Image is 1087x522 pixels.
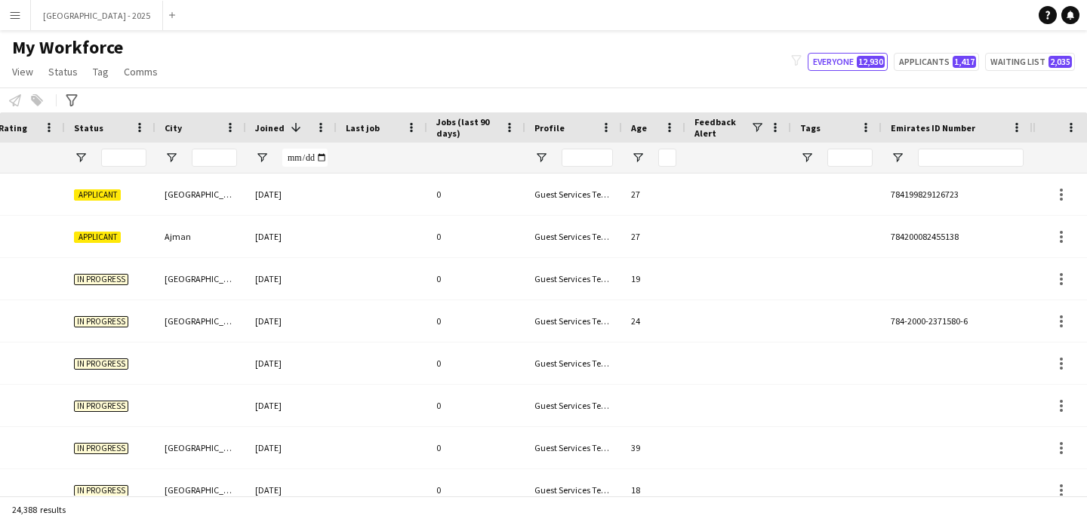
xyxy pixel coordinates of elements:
span: 1,417 [953,56,976,68]
span: Feedback Alert [694,116,750,139]
span: 12,930 [857,56,885,68]
span: View [12,65,33,78]
div: Guest Services Team [525,300,622,342]
div: [DATE] [246,173,337,215]
div: 18 [622,469,685,511]
button: Open Filter Menu [631,151,645,164]
input: Profile Filter Input [562,149,613,167]
div: 0 [427,385,525,426]
button: Open Filter Menu [255,151,269,164]
a: View [6,62,39,81]
div: [DATE] [246,300,337,342]
span: Applicant [74,232,121,243]
button: Open Filter Menu [165,151,178,164]
span: My Workforce [12,36,123,59]
div: [DATE] [246,216,337,257]
span: 784200082455138 [891,231,959,242]
div: 0 [427,342,525,384]
div: 0 [427,469,525,511]
button: Open Filter Menu [891,151,904,164]
div: [DATE] [246,342,337,384]
input: Age Filter Input [658,149,676,167]
div: [GEOGRAPHIC_DATA] [156,258,246,299]
span: In progress [74,274,128,285]
button: Open Filter Menu [534,151,548,164]
button: Waiting list2,035 [985,53,1075,71]
div: [DATE] [246,385,337,426]
div: Ajman [156,216,246,257]
span: 784199829126723 [891,189,959,200]
div: [DATE] [246,258,337,299]
div: Guest Services Team [525,342,622,384]
span: Age [631,122,647,134]
button: Applicants1,417 [894,53,979,71]
input: Joined Filter Input [282,149,328,167]
div: 0 [427,216,525,257]
a: Status [42,62,84,81]
span: 2,035 [1049,56,1072,68]
span: Tags [800,122,821,134]
input: Status Filter Input [101,149,146,167]
button: Open Filter Menu [74,151,88,164]
a: Tag [87,62,115,81]
div: Guest Services Team [525,216,622,257]
div: [GEOGRAPHIC_DATA] [156,300,246,342]
span: Jobs (last 90 days) [436,116,498,139]
input: Tags Filter Input [827,149,873,167]
span: Status [48,65,78,78]
button: [GEOGRAPHIC_DATA] - 2025 [31,1,163,30]
div: [DATE] [246,427,337,468]
span: Status [74,122,103,134]
div: [GEOGRAPHIC_DATA] [156,173,246,215]
span: City [165,122,182,134]
div: [GEOGRAPHIC_DATA] [156,469,246,511]
button: Open Filter Menu [800,151,814,164]
app-action-btn: Advanced filters [63,91,81,109]
span: In progress [74,443,128,454]
div: 24 [622,300,685,342]
span: Emirates ID Number [891,122,975,134]
div: [GEOGRAPHIC_DATA] [156,427,246,468]
div: Guest Services Team [525,173,622,215]
div: 19 [622,258,685,299]
span: 784-2000-2371580-6 [891,315,968,327]
input: Emirates ID Number Filter Input [918,149,1024,167]
input: City Filter Input [192,149,237,167]
div: 0 [427,427,525,468]
div: Guest Services Team [525,469,622,511]
button: Everyone12,930 [808,53,888,71]
span: In progress [74,401,128,412]
span: Comms [124,65,158,78]
span: Profile [534,122,565,134]
div: 39 [622,427,685,468]
div: 27 [622,173,685,215]
span: Tag [93,65,109,78]
div: Guest Services Team [525,258,622,299]
span: Last job [346,122,380,134]
div: Guest Services Team [525,385,622,426]
div: 0 [427,300,525,342]
span: Applicant [74,189,121,201]
div: Guest Services Team [525,427,622,468]
div: 0 [427,173,525,215]
span: In progress [74,358,128,370]
div: 0 [427,258,525,299]
span: Joined [255,122,285,134]
div: [DATE] [246,469,337,511]
div: 27 [622,216,685,257]
span: In progress [74,316,128,327]
a: Comms [118,62,164,81]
